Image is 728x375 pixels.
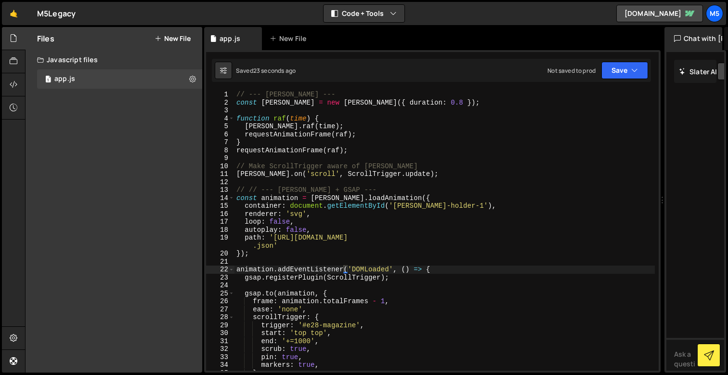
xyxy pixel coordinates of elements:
button: Save [601,62,648,79]
div: 10 [206,162,234,171]
div: New File [270,34,310,43]
div: 12 [206,178,234,187]
div: 16 [206,210,234,218]
div: 21 [206,258,234,266]
div: 2 [206,99,234,107]
div: 34 [206,361,234,369]
div: 31 [206,337,234,346]
div: 9 [206,154,234,162]
div: 6 [206,131,234,139]
div: 30 [206,329,234,337]
div: 26 [206,297,234,306]
a: 🤙 [2,2,26,25]
div: Chat with [PERSON_NAME] [664,27,722,50]
div: 5 [206,122,234,131]
div: app.js [37,69,202,89]
a: M5 [706,5,723,22]
div: 28 [206,313,234,321]
div: Javascript files [26,50,202,69]
div: 14 [206,194,234,202]
h2: Files [37,33,54,44]
button: New File [155,35,191,42]
div: 20 [206,250,234,258]
div: 13 [206,186,234,194]
button: Code + Tools [324,5,404,22]
h2: Slater AI [679,67,717,76]
div: 1 [206,91,234,99]
div: 19 [206,234,234,250]
div: 23 seconds ago [253,67,296,75]
div: 27 [206,306,234,314]
div: 15 [206,202,234,210]
div: 8 [206,147,234,155]
a: [DOMAIN_NAME] [616,5,703,22]
div: 7 [206,138,234,147]
div: app.js [54,75,75,83]
div: 22 [206,266,234,274]
div: 29 [206,321,234,330]
div: 32 [206,345,234,353]
div: 23 [206,274,234,282]
div: 4 [206,115,234,123]
div: Saved [236,67,296,75]
div: 3 [206,107,234,115]
div: 24 [206,281,234,290]
div: 33 [206,353,234,362]
div: 17 [206,218,234,226]
div: app.js [220,34,240,43]
div: M5Legacy [37,8,76,19]
div: 25 [206,290,234,298]
span: 1 [45,76,51,84]
div: 11 [206,170,234,178]
div: 18 [206,226,234,234]
div: Not saved to prod [547,67,596,75]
